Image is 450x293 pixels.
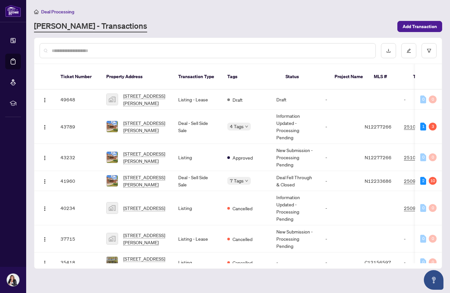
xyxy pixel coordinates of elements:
button: Logo [40,94,50,105]
span: Deal Processing [41,9,74,15]
span: 7 Tags [230,177,244,184]
img: Logo [42,237,47,242]
div: 0 [429,153,437,161]
button: edit [401,43,416,58]
td: Listing [173,191,222,225]
th: Project Name [329,64,369,90]
span: Cancelled [233,235,252,243]
td: 37715 [55,225,101,252]
td: - [320,110,359,144]
td: 43232 [55,144,101,171]
td: New Submission - Processing Pending [271,144,320,171]
button: Logo [40,152,50,163]
div: 0 [420,153,426,161]
td: Draft [271,90,320,110]
span: Add Transaction [403,21,437,32]
span: edit [407,48,411,53]
td: - [320,225,359,252]
span: Approved [233,154,253,161]
img: Logo [42,179,47,184]
span: N12277266 [365,124,391,129]
div: 3 [429,123,437,130]
td: 43789 [55,110,101,144]
div: 0 [429,258,437,266]
td: 41960 [55,171,101,191]
img: Logo [42,260,47,266]
button: Open asap [424,270,443,290]
span: Cancelled [233,259,252,266]
th: Tags [222,64,280,90]
span: filter [427,48,431,53]
td: - [320,90,359,110]
td: - [320,191,359,225]
td: - [320,171,359,191]
div: 0 [429,95,437,103]
th: MLS # [369,64,408,90]
td: - [399,90,444,110]
td: Information Updated - Processing Pending [271,110,320,144]
img: Profile Icon [7,274,19,286]
img: Logo [42,206,47,211]
td: Deal - Sell Side Sale [173,171,222,191]
button: Logo [40,203,50,213]
div: 0 [420,258,426,266]
td: - [320,252,359,272]
td: - [320,144,359,171]
span: down [245,125,248,128]
div: 0 [420,204,426,212]
span: home [34,9,39,14]
span: 4 Tags [230,123,244,130]
td: Listing [173,252,222,272]
button: Logo [40,121,50,132]
img: Logo [42,155,47,161]
span: N12277266 [365,154,391,160]
img: logo [5,5,21,17]
span: download [386,48,391,53]
img: thumbnail-img [107,152,118,163]
a: [PERSON_NAME] - Transactions [34,21,147,32]
th: Transaction Type [173,64,222,90]
td: - [399,225,444,252]
div: 0 [429,204,437,212]
img: thumbnail-img [107,175,118,186]
td: 49648 [55,90,101,110]
img: Logo [42,125,47,130]
td: Listing - Lease [173,90,222,110]
img: Logo [42,97,47,103]
img: thumbnail-img [107,94,118,105]
td: New Submission - Processing Pending [271,225,320,252]
button: Add Transaction [397,21,442,32]
td: Deal Fell Through & Closed [271,171,320,191]
td: Deal - Sell Side Sale [173,110,222,144]
img: thumbnail-img [107,233,118,244]
td: 40234 [55,191,101,225]
div: 1 [420,123,426,130]
button: Logo [40,257,50,267]
th: Property Address [101,64,173,90]
span: C12156597 [365,259,391,265]
div: 0 [420,235,426,243]
span: Draft [233,96,243,103]
th: Status [280,64,329,90]
span: Cancelled [233,205,252,212]
td: - [271,252,320,272]
div: 0 [420,95,426,103]
div: 0 [429,235,437,243]
div: 2 [420,177,426,185]
td: Listing [173,144,222,171]
img: thumbnail-img [107,257,118,268]
th: Ticket Number [55,64,101,90]
span: down [245,179,248,182]
span: N12233686 [365,178,391,184]
img: thumbnail-img [107,121,118,132]
td: - [399,252,444,272]
button: download [381,43,396,58]
td: Information Updated - Processing Pending [271,191,320,225]
div: 10 [429,177,437,185]
td: 35418 [55,252,101,272]
td: Listing - Lease [173,225,222,252]
button: Logo [40,233,50,244]
img: thumbnail-img [107,202,118,214]
button: Logo [40,176,50,186]
button: filter [422,43,437,58]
